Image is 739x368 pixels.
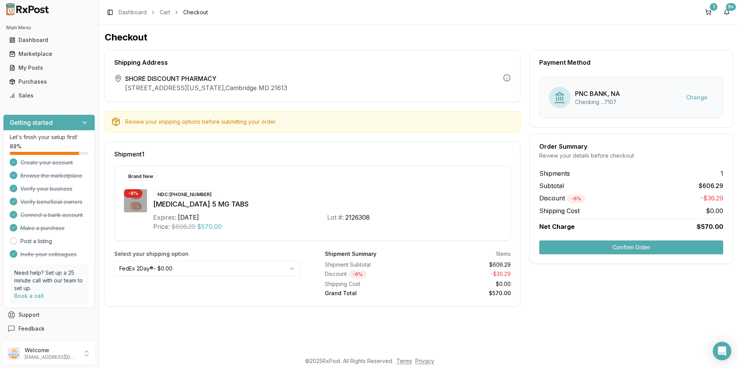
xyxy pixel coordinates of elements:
h3: Getting started [10,118,53,127]
p: [EMAIL_ADDRESS][DOMAIN_NAME] [25,354,78,360]
div: Shipping Cost [325,280,415,288]
div: Lot #: [327,213,344,222]
div: Shipping Address [114,59,511,66]
h2: Main Menu [6,25,92,31]
p: Welcome [25,346,78,354]
div: - 6 % [124,189,142,198]
div: Review your shipping options before submitting your order. [125,118,514,126]
span: Make a purchase [20,224,65,232]
div: [MEDICAL_DATA] 5 MG TABS [153,199,501,210]
div: 1 items [496,250,511,258]
div: Order Summary [539,143,723,150]
a: Cart [160,8,170,16]
label: Select your shipping option [114,250,300,258]
a: Book a call [14,292,44,299]
span: 1 [721,169,723,178]
span: Browse the marketplace [20,172,82,180]
span: Create your account [20,159,73,166]
button: Change [680,91,714,104]
div: 1 [710,3,717,11]
a: Sales [6,89,92,103]
a: Dashboard [119,8,147,16]
span: $606.29 [171,222,196,231]
button: Support [3,308,95,322]
div: Grand Total [325,289,415,297]
span: Verify your business [20,185,72,193]
a: Marketplace [6,47,92,61]
img: Eliquis 5 MG TABS [124,189,147,212]
div: Brand New [124,172,157,181]
p: [STREET_ADDRESS][US_STATE] , Cambridge MD 21613 [125,83,287,92]
img: User avatar [8,347,20,360]
div: - 6 % [567,195,585,203]
button: Dashboard [3,34,95,46]
button: Purchases [3,76,95,88]
div: Dashboard [9,36,89,44]
div: $0.00 [421,280,511,288]
span: $570.00 [697,222,723,231]
span: Checkout [183,8,208,16]
span: Shipment 1 [114,151,144,157]
div: Discount [325,270,415,279]
span: $0.00 [706,206,723,215]
span: Feedback [18,325,45,333]
div: NDC: [PHONE_NUMBER] [153,190,216,199]
button: My Posts [3,62,95,74]
button: 1 [702,6,714,18]
button: 9+ [721,6,733,18]
img: RxPost Logo [3,3,52,15]
div: Shipment Subtotal [325,261,415,269]
div: Shipment Summary [325,250,376,258]
div: - $36.29 [421,270,511,279]
div: Sales [9,92,89,99]
span: Discount [539,194,585,202]
a: Terms [396,358,412,364]
span: Connect a bank account [20,211,83,219]
div: $570.00 [421,289,511,297]
span: Net Charge [539,223,575,230]
div: 9+ [726,3,736,11]
span: Subtotal [539,181,564,190]
span: 88 % [10,143,22,150]
p: Let's finish your setup first! [10,133,89,141]
span: -$36.29 [701,193,723,203]
span: Shipping Cost [539,206,580,215]
a: Purchases [6,75,92,89]
div: Open Intercom Messenger [713,342,731,360]
span: Shipments [539,169,570,178]
div: Checking ...7107 [575,98,620,106]
div: Review your details before checkout [539,152,723,160]
a: Privacy [415,358,434,364]
button: Sales [3,89,95,102]
p: Need help? Set up a 25 minute call with our team to set up. [14,269,84,292]
div: $606.29 [421,261,511,269]
a: Dashboard [6,33,92,47]
span: Invite your colleagues [20,250,77,258]
div: Price: [153,222,170,231]
nav: breadcrumb [119,8,208,16]
div: Marketplace [9,50,89,58]
div: Expires: [153,213,176,222]
div: My Posts [9,64,89,72]
button: Marketplace [3,48,95,60]
div: Purchases [9,78,89,86]
h1: Checkout [105,31,733,44]
a: My Posts [6,61,92,75]
div: 2126308 [345,213,370,222]
span: $570.00 [197,222,222,231]
button: Confirm Order [539,240,723,254]
div: - 6 % [348,270,367,279]
button: Feedback [3,322,95,336]
div: Payment Method [539,59,723,66]
span: SHORE DISCOUNT PHARMACY [125,74,287,83]
div: PNC BANK, NA [575,89,620,98]
span: Verify beneficial owners [20,198,82,206]
span: $606.29 [699,181,723,190]
a: Post a listing [20,237,52,245]
div: [DATE] [178,213,199,222]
